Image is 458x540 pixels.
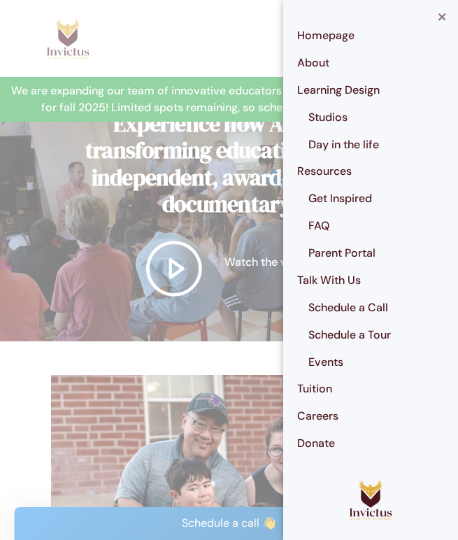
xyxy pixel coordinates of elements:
[283,403,458,430] a: Careers
[283,77,458,104] a: Learning Design
[294,132,458,159] a: Day in the life
[283,376,458,403] a: Tuition
[283,267,458,294] a: Talk With Us
[294,104,458,132] a: Studios
[283,158,458,185] a: Resources
[294,322,458,349] a: Schedule a Tour
[283,50,458,77] a: About
[294,185,458,213] a: Get Inspired
[349,478,392,520] img: logo.png
[294,294,458,322] a: Schedule a Call
[294,349,458,376] a: Events
[283,430,458,457] a: Donate
[294,213,458,240] a: FAQ
[283,22,458,50] a: Homepage
[294,240,458,267] a: Parent Portal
